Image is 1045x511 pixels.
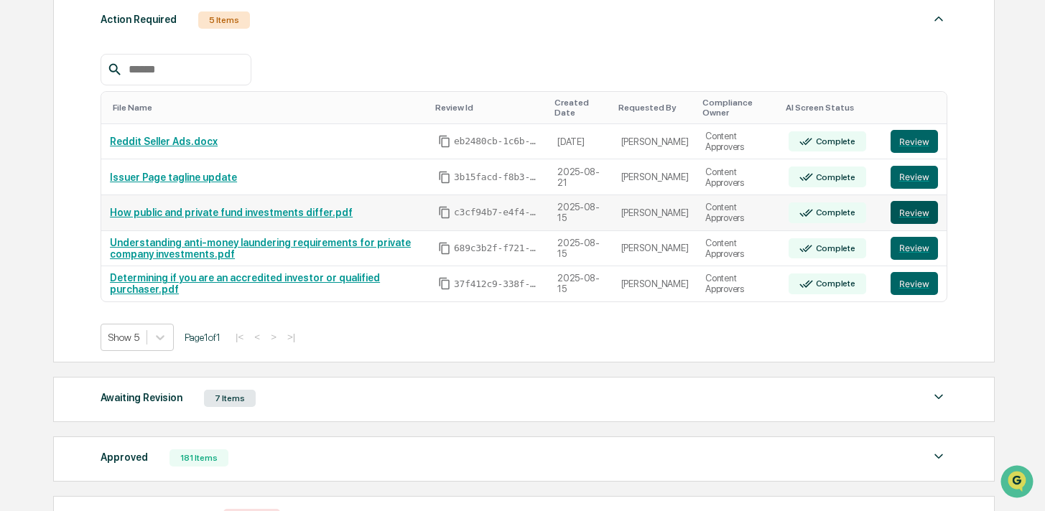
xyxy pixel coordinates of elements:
[549,195,613,231] td: 2025-08-15
[49,124,182,136] div: We're available if you need us!
[438,135,451,148] span: Copy Id
[549,159,613,195] td: 2025-08-21
[143,243,174,254] span: Pylon
[14,30,261,53] p: How can we help?
[549,231,613,267] td: 2025-08-15
[613,159,697,195] td: [PERSON_NAME]
[613,124,697,160] td: [PERSON_NAME]
[930,388,947,405] img: caret
[9,202,96,228] a: 🔎Data Lookup
[113,103,424,113] div: Toggle SortBy
[697,266,780,301] td: Content Approvers
[104,182,116,194] div: 🗄️
[454,172,540,183] span: 3b15facd-f8b3-477c-80ee-d7a648742bf4
[29,208,90,222] span: Data Lookup
[101,448,148,467] div: Approved
[786,103,876,113] div: Toggle SortBy
[266,331,281,343] button: >
[930,10,947,27] img: caret
[98,175,184,201] a: 🗄️Attestations
[37,65,237,80] input: Clear
[14,210,26,221] div: 🔎
[697,231,780,267] td: Content Approvers
[613,231,697,267] td: [PERSON_NAME]
[891,201,938,224] button: Review
[119,181,178,195] span: Attestations
[101,243,174,254] a: Powered byPylon
[110,207,353,218] a: How public and private fund investments differ.pdf
[198,11,250,29] div: 5 Items
[283,331,299,343] button: >|
[549,266,613,301] td: 2025-08-15
[9,175,98,201] a: 🖐️Preclearance
[169,449,228,467] div: 181 Items
[893,103,941,113] div: Toggle SortBy
[438,242,451,255] span: Copy Id
[697,195,780,231] td: Content Approvers
[110,136,218,147] a: Reddit Seller Ads.docx
[813,136,855,146] div: Complete
[454,243,540,254] span: 689c3b2f-f721-43d9-acbb-87360bc1cb55
[14,182,26,194] div: 🖐️
[438,206,451,219] span: Copy Id
[110,172,237,183] a: Issuer Page tagline update
[697,124,780,160] td: Content Approvers
[438,277,451,290] span: Copy Id
[549,124,613,160] td: [DATE]
[204,390,256,407] div: 7 Items
[813,172,855,182] div: Complete
[14,110,40,136] img: 1746055101610-c473b297-6a78-478c-a979-82029cc54cd1
[438,171,451,184] span: Copy Id
[891,166,938,189] button: Review
[110,237,411,260] a: Understanding anti-money laundering requirements for private company investments.pdf
[613,195,697,231] td: [PERSON_NAME]
[454,136,540,147] span: eb2480cb-1c6b-4fc5-a219-06bbe6b77e12
[29,181,93,195] span: Preclearance
[930,448,947,465] img: caret
[250,331,264,343] button: <
[101,388,182,407] div: Awaiting Revision
[49,110,236,124] div: Start new chat
[244,114,261,131] button: Start new chat
[454,207,540,218] span: c3cf94b7-e4f4-4a11-bdb7-54460614abdc
[891,130,938,153] button: Review
[454,278,540,290] span: 37f412c9-338f-42cb-99a2-e0de738d2756
[554,98,607,118] div: Toggle SortBy
[891,237,938,260] button: Review
[231,331,248,343] button: |<
[999,464,1038,502] iframe: Open customer support
[613,266,697,301] td: [PERSON_NAME]
[435,103,543,113] div: Toggle SortBy
[891,272,938,295] button: Review
[813,243,855,253] div: Complete
[101,10,177,29] div: Action Required
[813,207,855,217] div: Complete
[618,103,692,113] div: Toggle SortBy
[813,278,855,289] div: Complete
[110,272,380,295] a: Determining if you are an accredited investor or qualified purchaser.pdf
[702,98,774,118] div: Toggle SortBy
[697,159,780,195] td: Content Approvers
[185,332,220,343] span: Page 1 of 1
